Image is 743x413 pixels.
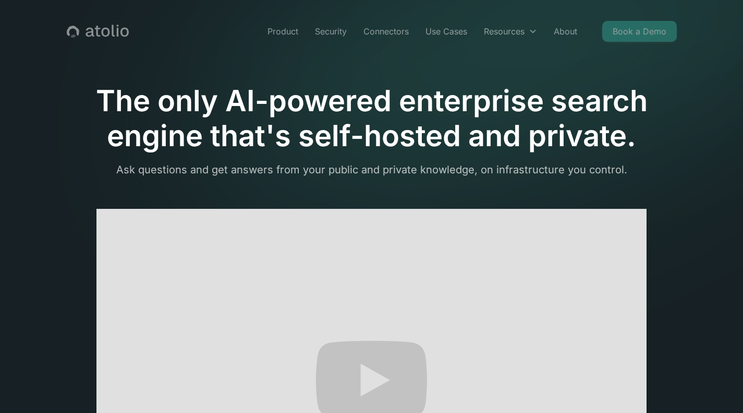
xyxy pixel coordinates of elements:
[67,84,677,154] h1: The only AI-powered enterprise search engine that's self-hosted and private.
[602,21,677,42] a: Book a Demo
[545,21,586,42] a: About
[67,162,677,178] p: Ask questions and get answers from your public and private knowledge, on infrastructure you control.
